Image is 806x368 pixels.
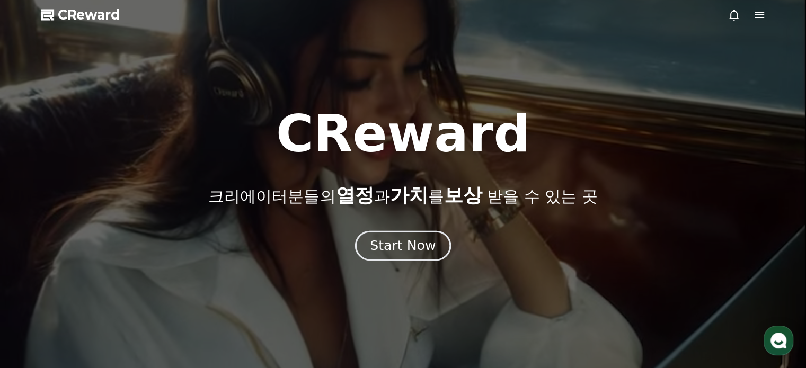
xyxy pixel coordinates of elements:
a: 홈 [3,280,70,307]
span: 가치 [389,184,428,206]
span: 설정 [164,296,176,304]
span: CReward [58,6,120,23]
p: 크리에이터분들의 과 를 받을 수 있는 곳 [208,185,597,206]
span: 홈 [33,296,40,304]
a: 대화 [70,280,137,307]
button: Start Now [355,230,451,261]
h1: CReward [276,109,530,159]
span: 보상 [444,184,482,206]
a: 설정 [137,280,203,307]
span: 열정 [335,184,374,206]
span: 대화 [97,297,110,305]
div: Start Now [370,237,436,255]
a: CReward [41,6,120,23]
a: Start Now [357,242,449,252]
